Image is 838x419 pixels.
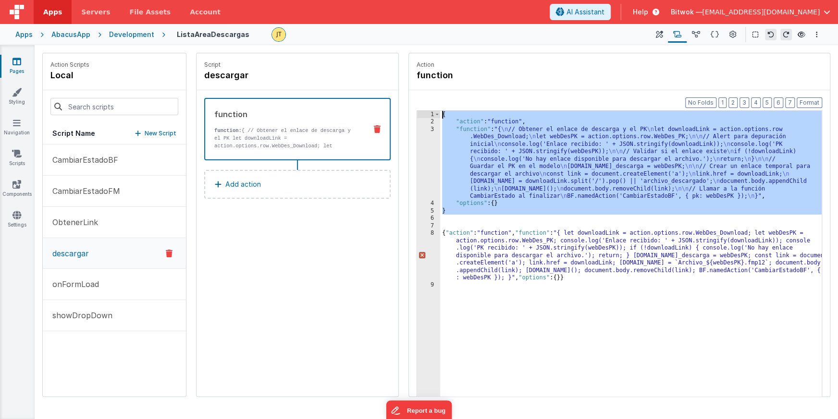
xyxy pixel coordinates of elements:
[417,200,440,207] div: 4
[567,7,604,17] span: AI Assistant
[43,144,186,176] button: CambiarEstadoBF
[43,238,186,269] button: descargar
[43,7,62,17] span: Apps
[417,215,440,222] div: 6
[214,108,359,120] div: function
[417,207,440,215] div: 5
[47,310,112,321] p: showDropDown
[43,207,186,238] button: ObtenerLink
[204,69,348,82] h4: descargar
[47,248,89,259] p: descargar
[718,97,727,108] button: 1
[50,98,178,115] input: Search scripts
[670,7,830,17] button: Bitwok — [EMAIL_ADDRESS][DOMAIN_NAME]
[177,31,249,38] h4: ListaAreaDescargas
[417,61,822,69] p: Action
[109,30,154,39] div: Development
[797,97,822,108] button: Format
[15,30,33,39] div: Apps
[51,30,90,39] div: AbacusApp
[50,61,89,69] p: Action Scripts
[417,229,440,281] div: 8
[135,129,176,138] button: New Script
[145,129,176,138] p: New Script
[811,29,823,40] button: Options
[225,179,261,190] p: Add action
[417,69,561,82] h4: function
[47,216,98,228] p: ObtenerLink
[763,97,772,108] button: 5
[785,97,795,108] button: 7
[272,28,285,41] img: b946f60093a9f392b4f209222203fa12
[43,269,186,300] button: onFormLoad
[702,7,820,17] span: [EMAIL_ADDRESS][DOMAIN_NAME]
[550,4,611,20] button: AI Assistant
[130,7,171,17] span: File Assets
[417,126,440,200] div: 3
[685,97,716,108] button: No Folds
[47,185,120,197] p: CambiarEstadoFM
[417,222,440,229] div: 7
[52,129,95,138] h5: Script Name
[670,7,702,17] span: Bitwok —
[751,97,761,108] button: 4
[43,300,186,331] button: showDropDown
[417,281,440,288] div: 9
[417,111,440,118] div: 1
[81,7,110,17] span: Servers
[47,154,118,166] p: CambiarEstadoBF
[47,278,99,290] p: onFormLoad
[739,97,749,108] button: 3
[728,97,738,108] button: 2
[774,97,783,108] button: 6
[214,127,359,157] p: { // Obtener el enlace de descarga y el PK let downloadLink = action.options.row.WebDes_Download;...
[43,176,186,207] button: CambiarEstadoFM
[633,7,648,17] span: Help
[50,69,89,82] h4: local
[214,128,242,133] strong: function:
[204,170,391,199] button: Add action
[417,118,440,125] div: 2
[204,61,391,69] p: Script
